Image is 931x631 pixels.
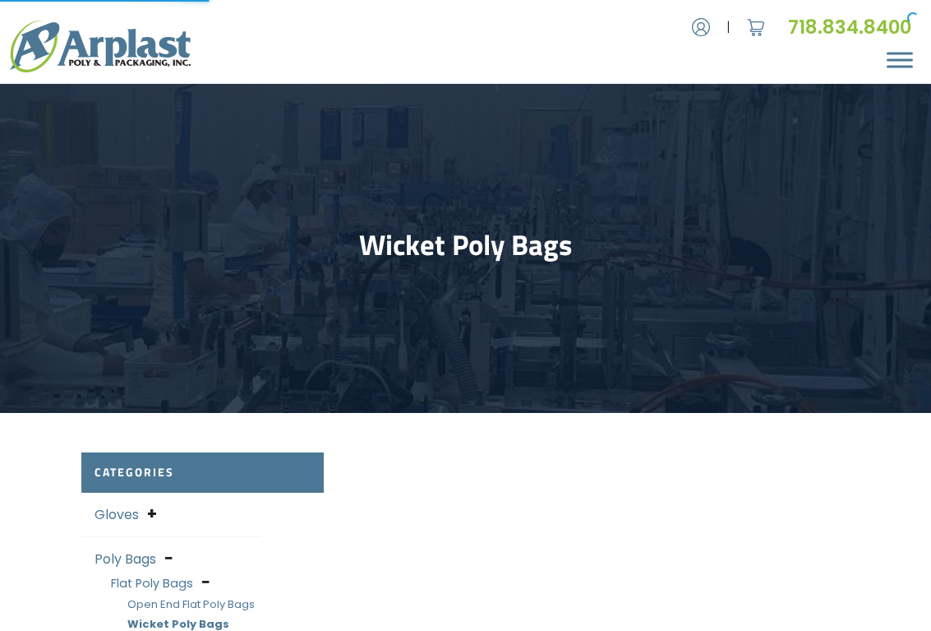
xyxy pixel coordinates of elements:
[10,21,191,72] img: logo
[887,53,913,68] button: Menu
[81,228,850,262] h1: Wicket Poly Bags
[94,550,156,568] a: Poly Bags
[726,17,731,37] span: |
[788,14,911,40] a: 718.834.8400
[111,575,193,592] a: Flat Poly Bags
[81,452,325,493] h2: Categories
[127,596,255,612] a: Open End Flat Poly Bags
[94,505,139,524] a: Gloves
